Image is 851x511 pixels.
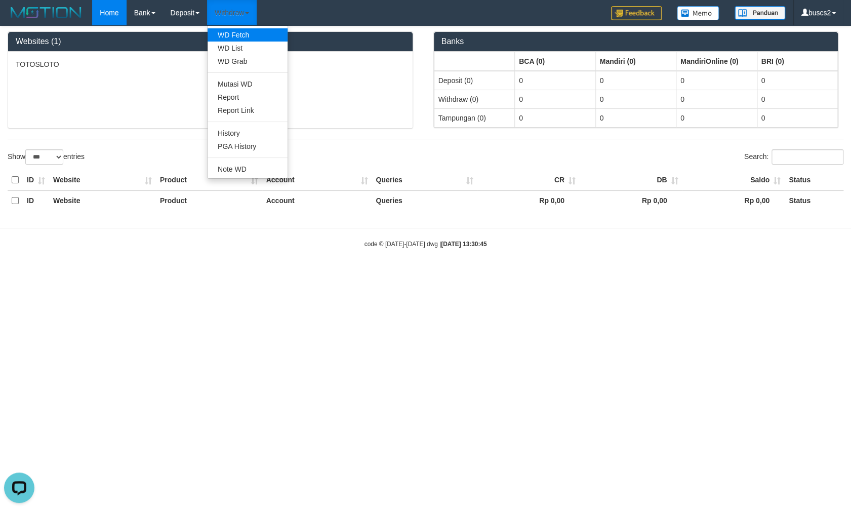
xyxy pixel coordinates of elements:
label: Show entries [8,149,85,165]
th: ID [23,170,49,190]
a: Note WD [208,163,288,176]
th: ID [23,190,49,211]
td: 0 [676,71,757,90]
td: Withdraw (0) [434,90,515,108]
img: panduan.png [735,6,785,20]
th: Account [262,170,372,190]
th: Website [49,190,156,211]
a: Report Link [208,104,288,117]
strong: [DATE] 13:30:45 [441,241,487,248]
td: 0 [757,108,838,127]
th: Rp 0,00 [580,190,682,211]
label: Search: [744,149,843,165]
th: Rp 0,00 [477,190,580,211]
a: WD Fetch [208,28,288,42]
td: Tampungan (0) [434,108,515,127]
input: Search: [772,149,843,165]
th: Website [49,170,156,190]
th: Saldo [682,170,785,190]
td: 0 [515,108,596,127]
select: Showentries [25,149,63,165]
th: Queries [372,190,477,211]
td: 0 [595,108,676,127]
button: Open LiveChat chat widget [4,4,34,34]
a: Mutasi WD [208,77,288,91]
th: DB [580,170,682,190]
td: 0 [757,71,838,90]
th: Status [785,170,843,190]
a: WD Grab [208,55,288,68]
th: Account [262,190,372,211]
th: Group: activate to sort column ascending [434,52,515,71]
th: Product [156,190,262,211]
a: History [208,127,288,140]
p: TOTOSLOTO [16,59,405,69]
th: Queries [372,170,477,190]
img: Feedback.jpg [611,6,662,20]
td: 0 [595,90,676,108]
td: 0 [676,90,757,108]
td: 0 [515,90,596,108]
a: WD List [208,42,288,55]
th: Rp 0,00 [682,190,785,211]
th: Group: activate to sort column ascending [676,52,757,71]
td: 0 [595,71,676,90]
th: Status [785,190,843,211]
td: 0 [515,71,596,90]
th: Product [156,170,262,190]
td: Deposit (0) [434,71,515,90]
td: 0 [757,90,838,108]
small: code © [DATE]-[DATE] dwg | [364,241,487,248]
th: Group: activate to sort column ascending [515,52,596,71]
a: PGA History [208,140,288,153]
th: Group: activate to sort column ascending [757,52,838,71]
th: CR [477,170,580,190]
img: Button%20Memo.svg [677,6,719,20]
td: 0 [676,108,757,127]
th: Group: activate to sort column ascending [595,52,676,71]
h3: Banks [441,37,831,46]
h3: Websites (1) [16,37,405,46]
img: MOTION_logo.png [8,5,85,20]
a: Report [208,91,288,104]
